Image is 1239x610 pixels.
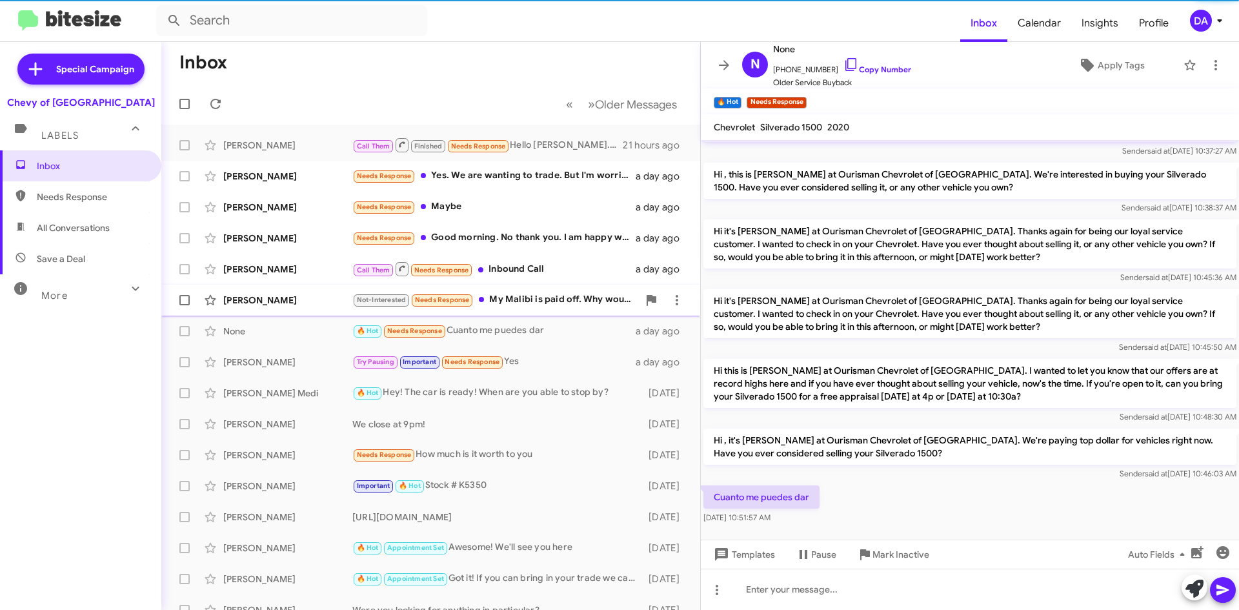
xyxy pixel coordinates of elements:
[636,232,690,245] div: a day ago
[1179,10,1225,32] button: DA
[703,513,771,522] span: [DATE] 10:51:57 AM
[352,385,642,400] div: Hey! The car is ready! When are you able to stop by?
[714,121,755,133] span: Chevrolet
[179,52,227,73] h1: Inbox
[352,168,636,183] div: Yes. We are wanting to trade. But I'm worried about the press on the engine problems with the Sub...
[1145,469,1167,478] span: said at
[445,358,499,366] span: Needs Response
[580,91,685,117] button: Next
[414,142,443,150] span: Finished
[357,142,390,150] span: Call Them
[785,543,847,566] button: Pause
[37,159,146,172] span: Inbox
[357,389,379,397] span: 🔥 Hot
[352,292,638,307] div: My Malibi is paid off. Why would i want to do that.
[558,91,581,117] button: Previous
[566,96,573,112] span: «
[1118,543,1200,566] button: Auto Fields
[156,5,427,36] input: Search
[357,296,407,304] span: Not-Interested
[357,266,390,274] span: Call Them
[847,543,940,566] button: Mark Inactive
[223,387,352,400] div: [PERSON_NAME] Medi
[773,76,911,89] span: Older Service Buyback
[1071,5,1129,42] a: Insights
[714,97,741,108] small: 🔥 Hot
[387,574,444,583] span: Appointment Set
[1120,272,1236,282] span: Sender [DATE] 10:45:36 AM
[41,130,79,141] span: Labels
[642,449,690,462] div: [DATE]
[1129,5,1179,42] a: Profile
[1147,146,1170,156] span: said at
[223,139,352,152] div: [PERSON_NAME]
[811,543,836,566] span: Pause
[1147,203,1169,212] span: said at
[352,540,642,555] div: Awesome! We'll see you here
[357,574,379,583] span: 🔥 Hot
[37,252,85,265] span: Save a Deal
[223,542,352,554] div: [PERSON_NAME]
[223,480,352,493] div: [PERSON_NAME]
[703,163,1236,199] p: Hi , this is [PERSON_NAME] at Ourisman Chevrolet of [GEOGRAPHIC_DATA]. We're interested in buying...
[703,485,820,509] p: Cuanto me puedes dar
[223,201,352,214] div: [PERSON_NAME]
[642,387,690,400] div: [DATE]
[636,201,690,214] div: a day ago
[223,170,352,183] div: [PERSON_NAME]
[559,91,685,117] nav: Page navigation example
[872,543,929,566] span: Mark Inactive
[223,325,352,338] div: None
[352,418,642,431] div: We close at 9pm!
[223,263,352,276] div: [PERSON_NAME]
[399,482,421,490] span: 🔥 Hot
[403,358,436,366] span: Important
[1120,412,1236,422] span: Sender [DATE] 10:48:30 AM
[223,232,352,245] div: [PERSON_NAME]
[636,356,690,369] div: a day ago
[747,97,806,108] small: Needs Response
[636,170,690,183] div: a day ago
[17,54,145,85] a: Special Campaign
[1122,146,1236,156] span: Sender [DATE] 10:37:27 AM
[843,65,911,74] a: Copy Number
[357,172,412,180] span: Needs Response
[642,480,690,493] div: [DATE]
[357,234,412,242] span: Needs Response
[711,543,775,566] span: Templates
[636,263,690,276] div: a day ago
[223,449,352,462] div: [PERSON_NAME]
[623,139,690,152] div: 21 hours ago
[387,327,442,335] span: Needs Response
[352,323,636,338] div: Cuanto me puedes dar
[223,294,352,307] div: [PERSON_NAME]
[357,358,394,366] span: Try Pausing
[223,356,352,369] div: [PERSON_NAME]
[1120,469,1236,478] span: Sender [DATE] 10:46:03 AM
[451,142,506,150] span: Needs Response
[56,63,134,76] span: Special Campaign
[37,190,146,203] span: Needs Response
[415,296,470,304] span: Needs Response
[642,542,690,554] div: [DATE]
[223,573,352,585] div: [PERSON_NAME]
[827,121,849,133] span: 2020
[1144,342,1167,352] span: said at
[352,137,623,153] div: Hello [PERSON_NAME]. [PERSON_NAME] here. Any progress on the quote you are working on for me?
[223,418,352,431] div: [PERSON_NAME]
[703,289,1236,338] p: Hi it's [PERSON_NAME] at Ourisman Chevrolet of [GEOGRAPHIC_DATA]. Thanks again for being our loya...
[352,571,642,586] div: Got it! If you can bring in your trade we can get it appraised, and if you're ready to move forwa...
[773,57,911,76] span: [PHONE_NUMBER]
[37,221,110,234] span: All Conversations
[1007,5,1071,42] a: Calendar
[1145,272,1168,282] span: said at
[357,327,379,335] span: 🔥 Hot
[1122,203,1236,212] span: Sender [DATE] 10:38:37 AM
[414,266,469,274] span: Needs Response
[357,203,412,211] span: Needs Response
[1190,10,1212,32] div: DA
[352,354,636,369] div: Yes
